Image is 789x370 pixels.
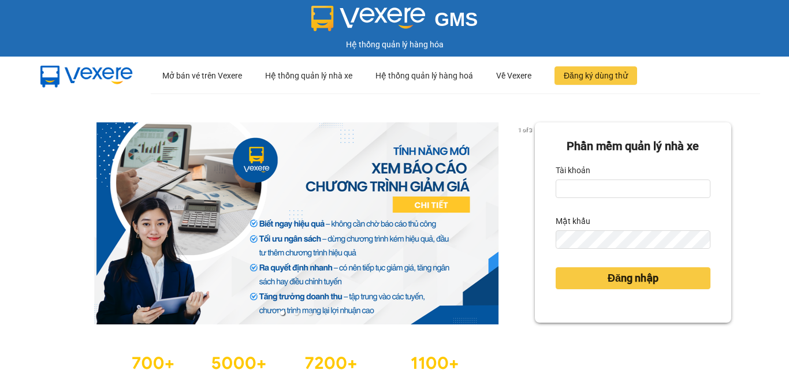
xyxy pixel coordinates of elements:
span: Đăng nhập [608,270,658,286]
li: slide item 1 [280,311,285,315]
input: Tài khoản [556,180,710,198]
p: 1 of 3 [515,122,535,137]
div: Phần mềm quản lý nhà xe [556,137,710,155]
input: Mật khẩu [556,230,710,249]
a: GMS [311,17,478,27]
label: Mật khẩu [556,212,590,230]
div: Mở bán vé trên Vexere [162,57,242,94]
span: Đăng ký dùng thử [564,69,628,82]
button: next slide / item [519,122,535,324]
div: Về Vexere [496,57,531,94]
label: Tài khoản [556,161,590,180]
img: mbUUG5Q.png [29,57,144,95]
div: Hệ thống quản lý hàng hoá [375,57,473,94]
li: slide item 2 [294,311,299,315]
li: slide item 3 [308,311,312,315]
button: Đăng ký dùng thử [554,66,637,85]
button: Đăng nhập [556,267,710,289]
img: logo 2 [311,6,426,31]
div: Hệ thống quản lý nhà xe [265,57,352,94]
span: GMS [434,9,478,30]
div: Hệ thống quản lý hàng hóa [3,38,786,51]
button: previous slide / item [58,122,74,324]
